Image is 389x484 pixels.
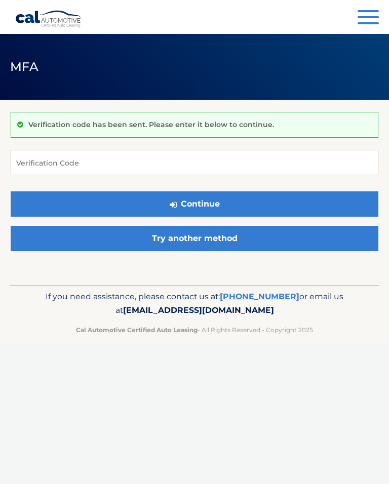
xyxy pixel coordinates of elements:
input: Verification Code [11,150,378,175]
a: Try another method [11,226,378,251]
span: [EMAIL_ADDRESS][DOMAIN_NAME] [123,305,274,315]
p: If you need assistance, please contact us at: or email us at [25,290,364,318]
strong: Cal Automotive Certified Auto Leasing [76,326,198,334]
a: [PHONE_NUMBER] [220,292,299,301]
a: Cal Automotive [15,10,83,28]
span: MFA [10,59,38,74]
p: Verification code has been sent. Please enter it below to continue. [28,120,274,129]
button: Continue [11,191,378,217]
p: - All Rights Reserved - Copyright 2025 [25,325,364,335]
button: Menu [358,10,379,27]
